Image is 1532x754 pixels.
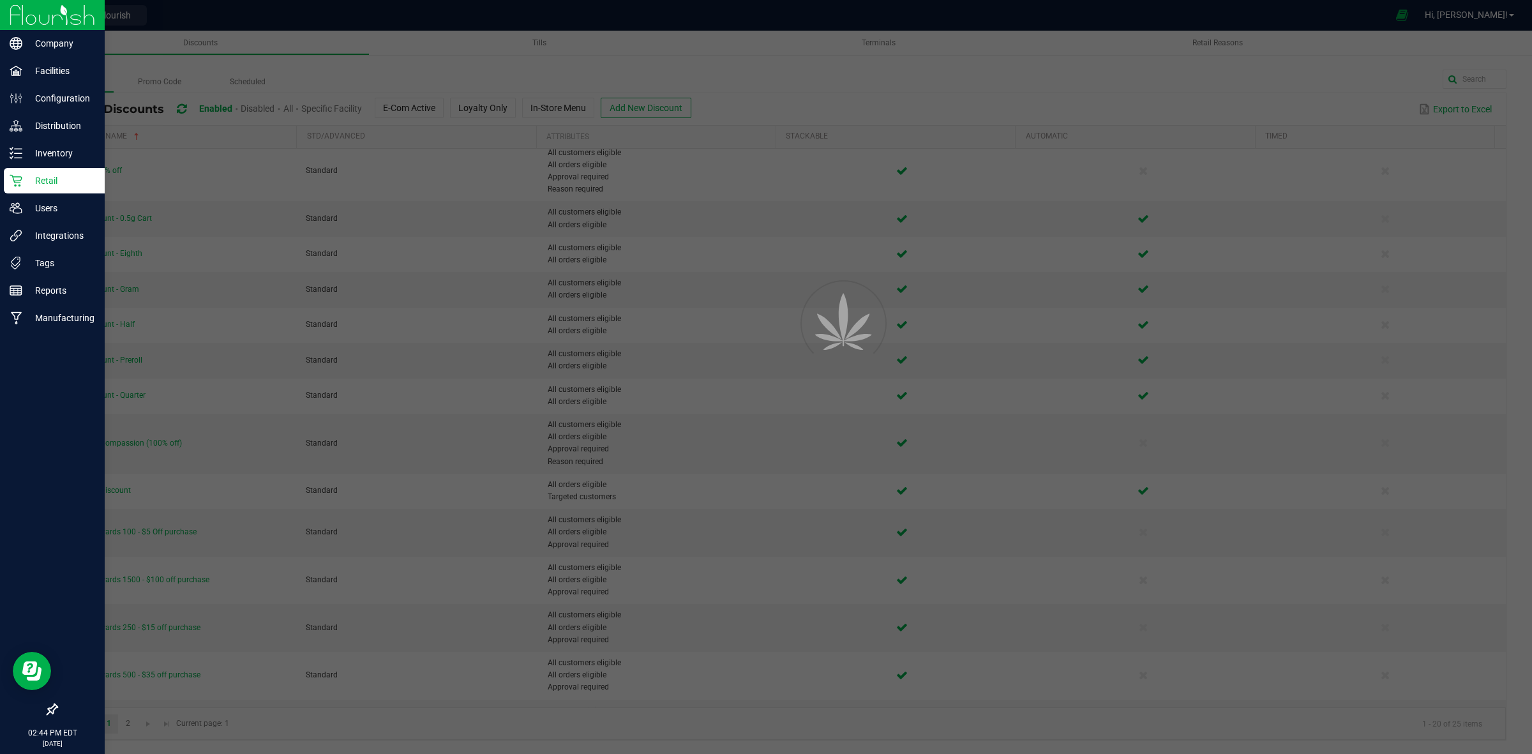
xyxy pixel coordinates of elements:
inline-svg: Integrations [10,229,22,242]
inline-svg: Manufacturing [10,312,22,324]
p: Retail [22,173,99,188]
iframe: Resource center [13,652,51,690]
p: Reports [22,283,99,298]
p: Integrations [22,228,99,243]
inline-svg: Retail [10,174,22,187]
p: Company [22,36,99,51]
inline-svg: Inventory [10,147,22,160]
inline-svg: Tags [10,257,22,269]
p: Tags [22,255,99,271]
inline-svg: Reports [10,284,22,297]
p: Manufacturing [22,310,99,326]
p: Users [22,200,99,216]
p: 02:44 PM EDT [6,727,99,739]
p: [DATE] [6,739,99,748]
inline-svg: Users [10,202,22,215]
inline-svg: Configuration [10,92,22,105]
p: Inventory [22,146,99,161]
inline-svg: Distribution [10,119,22,132]
p: Distribution [22,118,99,133]
inline-svg: Company [10,37,22,50]
p: Configuration [22,91,99,106]
p: Facilities [22,63,99,79]
inline-svg: Facilities [10,64,22,77]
